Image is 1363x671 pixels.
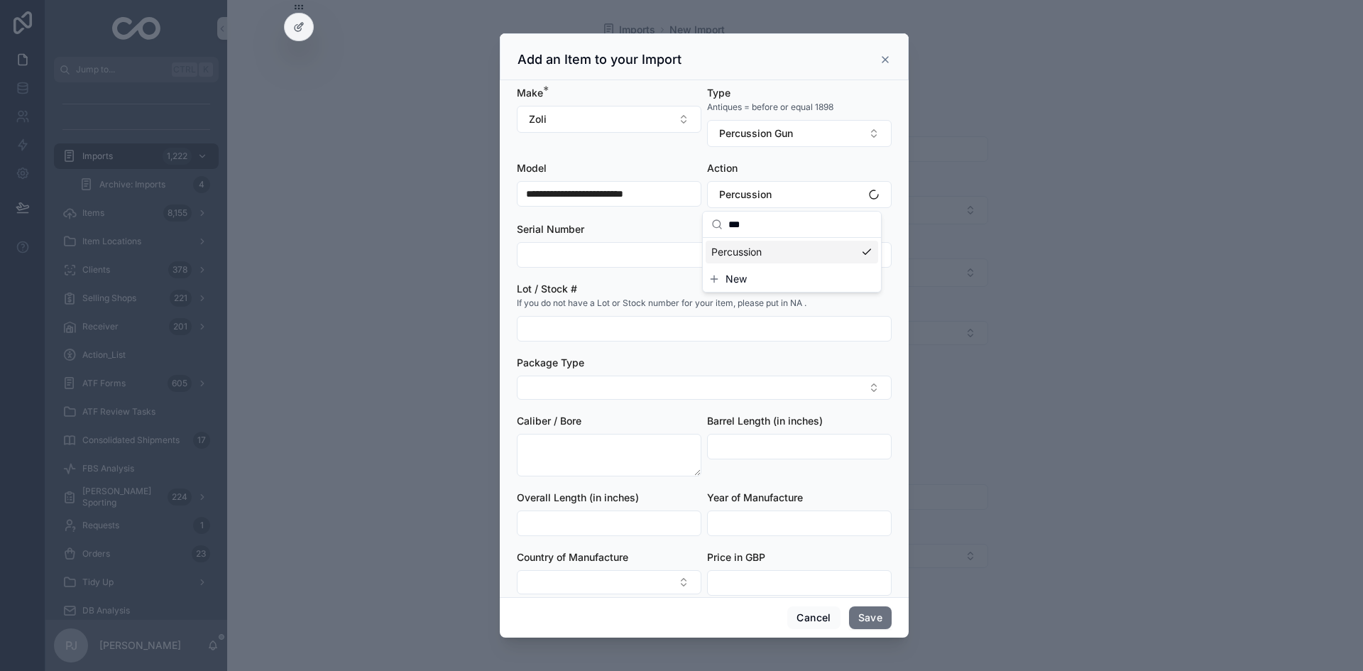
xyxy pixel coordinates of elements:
[711,245,762,259] span: Percussion
[707,415,823,427] span: Barrel Length (in inches)
[719,187,772,202] span: Percussion
[517,356,584,369] span: Package Type
[703,238,881,266] div: Suggestions
[517,491,639,503] span: Overall Length (in inches)
[708,272,875,286] button: New
[707,551,765,563] span: Price in GBP
[849,606,892,629] button: Save
[517,162,547,174] span: Model
[517,298,806,309] span: If you do not have a Lot or Stock number for your item, please put in NA .
[707,120,892,147] button: Select Button
[517,283,577,295] span: Lot / Stock #
[517,570,701,594] button: Select Button
[707,181,892,208] button: Select Button
[517,223,584,235] span: Serial Number
[517,87,543,99] span: Make
[517,551,628,563] span: Country of Manufacture
[719,126,793,141] span: Percussion Gun
[529,112,547,126] span: Zoli
[726,272,747,286] span: New
[707,162,738,174] span: Action
[787,606,840,629] button: Cancel
[707,491,803,503] span: Year of Manufacture
[707,102,833,113] span: Antiques = before or equal 1898
[517,376,892,400] button: Select Button
[517,415,581,427] span: Caliber / Bore
[707,87,730,99] span: Type
[517,106,701,133] button: Select Button
[518,51,681,68] h3: Add an Item to your Import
